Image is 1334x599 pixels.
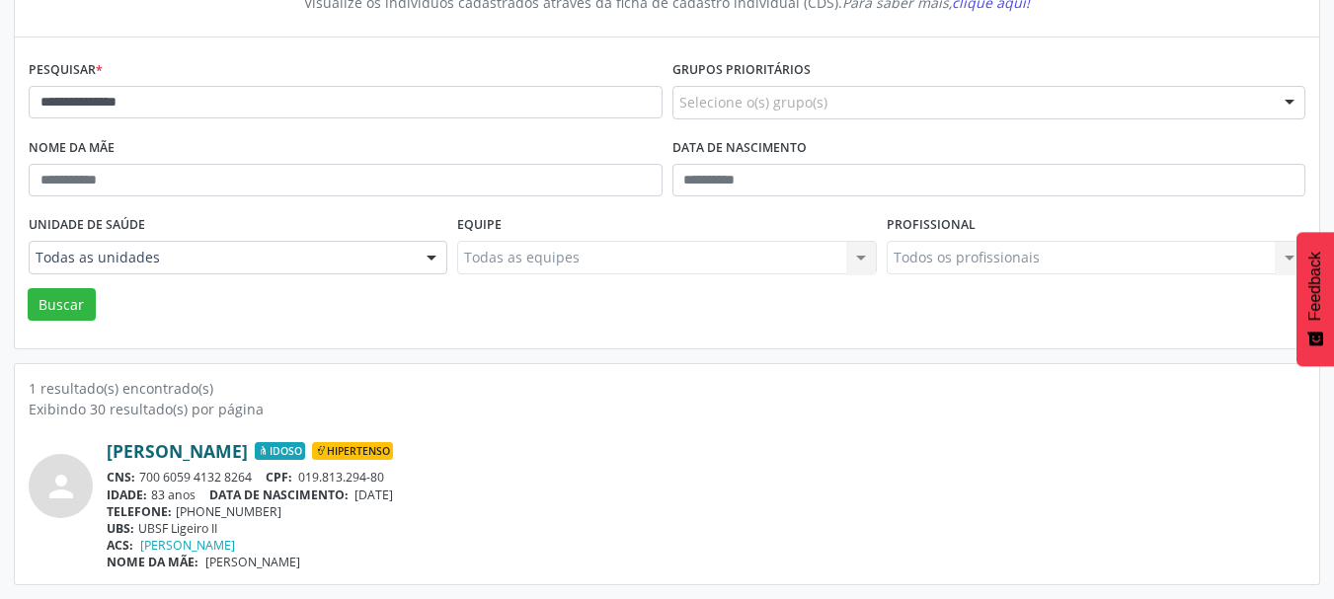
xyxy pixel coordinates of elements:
button: Buscar [28,288,96,322]
label: Unidade de saúde [29,210,145,241]
span: 019.813.294-80 [298,469,384,486]
span: TELEFONE: [107,503,172,520]
label: Pesquisar [29,55,103,86]
span: Idoso [255,442,305,460]
span: ACS: [107,537,133,554]
span: Hipertenso [312,442,393,460]
span: Feedback [1306,252,1324,321]
span: Selecione o(s) grupo(s) [679,92,827,112]
span: UBS: [107,520,134,537]
span: NOME DA MÃE: [107,554,198,570]
span: [DATE] [354,487,393,503]
div: UBSF Ligeiro II [107,520,1305,537]
span: CNS: [107,469,135,486]
span: DATA DE NASCIMENTO: [209,487,349,503]
label: Grupos prioritários [672,55,811,86]
span: Todas as unidades [36,248,407,267]
span: CPF: [266,469,292,486]
div: Exibindo 30 resultado(s) por página [29,399,1305,419]
div: [PHONE_NUMBER] [107,503,1305,520]
span: [PERSON_NAME] [205,554,300,570]
a: [PERSON_NAME] [140,537,235,554]
div: 1 resultado(s) encontrado(s) [29,378,1305,399]
i: person [43,469,79,504]
div: 700 6059 4132 8264 [107,469,1305,486]
a: [PERSON_NAME] [107,440,248,462]
label: Equipe [457,210,502,241]
label: Data de nascimento [672,133,807,164]
label: Nome da mãe [29,133,115,164]
button: Feedback - Mostrar pesquisa [1296,232,1334,366]
label: Profissional [887,210,976,241]
div: 83 anos [107,487,1305,503]
span: IDADE: [107,487,147,503]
